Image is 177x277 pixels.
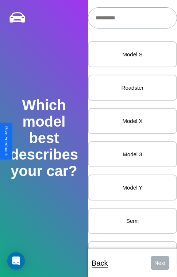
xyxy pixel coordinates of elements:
[96,149,169,159] p: Model 3
[92,257,108,270] p: Back
[96,83,169,93] p: Roadster
[96,183,169,192] p: Model Y
[7,252,25,270] div: Open Intercom Messenger
[4,126,9,156] div: Give Feedback
[96,216,169,226] p: Semi
[96,49,169,59] p: Model S
[96,116,169,126] p: Model X
[9,97,79,179] h2: Which model best describes your car?
[151,256,169,270] button: Next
